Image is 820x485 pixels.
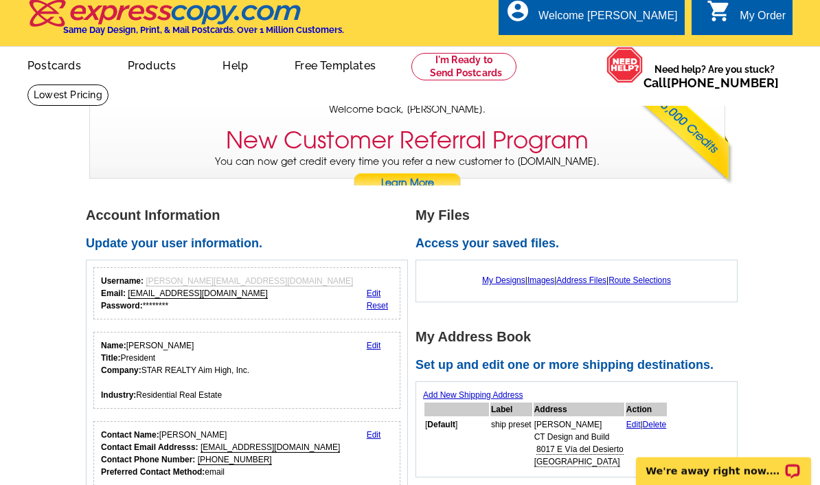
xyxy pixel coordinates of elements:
[644,76,779,91] span: Call
[644,63,786,91] span: Need help? Are you stuck?
[273,49,398,81] a: Free Templates
[101,429,340,479] div: [PERSON_NAME] email
[423,268,730,294] div: | | |
[490,403,532,417] th: Label
[367,431,381,440] a: Edit
[201,49,270,81] a: Help
[667,76,779,91] a: [PHONE_NUMBER]
[101,302,143,311] strong: Password:
[482,276,525,286] a: My Designs
[329,103,486,117] span: Welcome back, [PERSON_NAME].
[415,330,745,345] h1: My Address Book
[101,341,126,351] strong: Name:
[424,418,489,469] td: [ ]
[643,420,667,430] a: Delete
[90,155,725,194] p: You can now get credit every time you refer a new customer to [DOMAIN_NAME].
[367,341,381,351] a: Edit
[86,209,415,223] h1: Account Information
[608,276,671,286] a: Route Selections
[740,10,786,30] div: My Order
[626,420,641,430] a: Edit
[101,443,198,453] strong: Contact Email Addresss:
[626,418,668,469] td: |
[626,403,668,417] th: Action
[101,391,136,401] strong: Industry:
[427,420,455,430] b: Default
[538,10,677,30] div: Welcome [PERSON_NAME]
[423,391,523,401] a: Add New Shipping Address
[556,276,606,286] a: Address Files
[63,25,344,36] h4: Same Day Design, Print, & Mail Postcards. Over 1 Million Customers.
[226,127,589,155] h3: New Customer Referral Program
[101,366,141,376] strong: Company:
[27,10,344,36] a: Same Day Design, Print, & Mail Postcards. Over 1 Million Customers.
[367,289,381,299] a: Edit
[101,354,120,363] strong: Title:
[707,8,786,25] a: shopping_cart My Order
[101,289,126,299] strong: Email:
[490,418,532,469] td: ship preset
[627,442,820,485] iframe: LiveChat chat widget
[93,268,400,320] div: Your login information.
[415,237,745,252] h2: Access your saved files.
[86,237,415,252] h2: Update your user information.
[534,418,624,469] td: [PERSON_NAME] CT Design and Build
[527,276,554,286] a: Images
[101,468,205,477] strong: Preferred Contact Method:
[93,332,400,409] div: Your personal details.
[101,277,144,286] strong: Username:
[101,455,195,465] strong: Contact Phone Number:
[106,49,198,81] a: Products
[415,209,745,223] h1: My Files
[367,302,388,311] a: Reset
[606,47,644,84] img: help
[5,49,103,81] a: Postcards
[101,340,249,402] div: [PERSON_NAME] President STAR REALTY Aim High, Inc. Residential Real Estate
[353,174,462,194] a: Learn More
[534,403,624,417] th: Address
[101,431,159,440] strong: Contact Name:
[415,359,745,374] h2: Set up and edit one or more shipping destinations.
